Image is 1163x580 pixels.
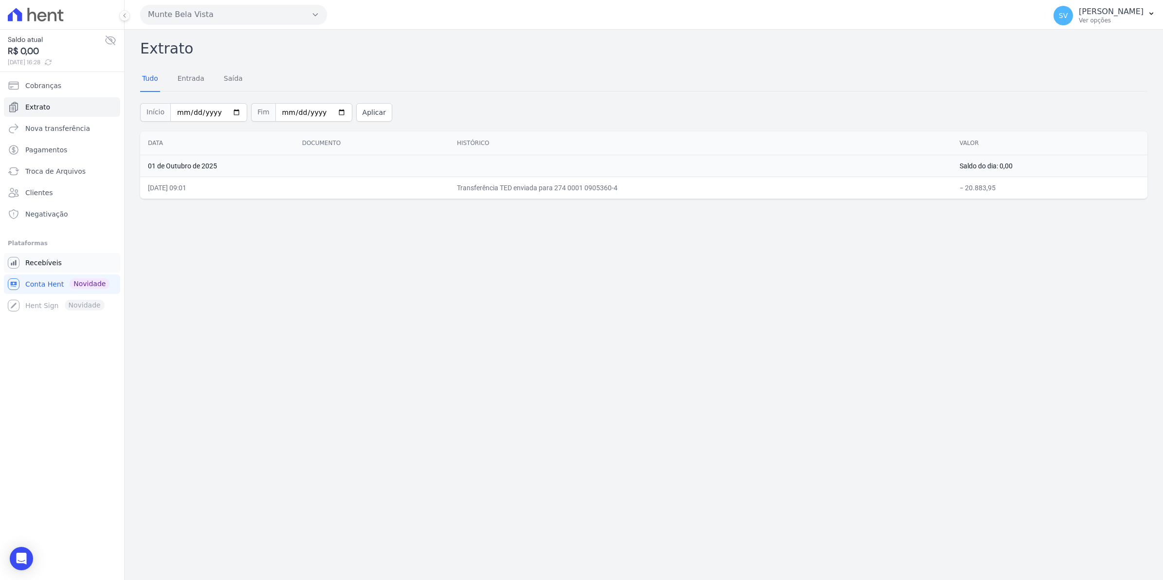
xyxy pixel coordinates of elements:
[25,279,64,289] span: Conta Hent
[952,177,1147,199] td: − 20.883,95
[4,253,120,272] a: Recebíveis
[8,45,105,58] span: R$ 0,00
[70,278,109,289] span: Novidade
[25,145,67,155] span: Pagamentos
[952,131,1147,155] th: Valor
[1079,7,1144,17] p: [PERSON_NAME]
[140,67,160,92] a: Tudo
[1046,2,1163,29] button: SV [PERSON_NAME] Ver opções
[952,155,1147,177] td: Saldo do dia: 0,00
[4,119,120,138] a: Nova transferência
[251,103,275,122] span: Fim
[222,67,245,92] a: Saída
[4,97,120,117] a: Extrato
[140,37,1147,59] h2: Extrato
[4,140,120,160] a: Pagamentos
[25,102,50,112] span: Extrato
[8,76,116,315] nav: Sidebar
[140,177,294,199] td: [DATE] 09:01
[140,155,952,177] td: 01 de Outubro de 2025
[10,547,33,570] div: Open Intercom Messenger
[140,5,327,24] button: Munte Bela Vista
[25,188,53,198] span: Clientes
[140,103,170,122] span: Início
[4,274,120,294] a: Conta Hent Novidade
[25,124,90,133] span: Nova transferência
[25,209,68,219] span: Negativação
[449,177,952,199] td: Transferência TED enviada para 274 0001 0905360-4
[4,204,120,224] a: Negativação
[4,76,120,95] a: Cobranças
[25,258,62,268] span: Recebíveis
[25,81,61,91] span: Cobranças
[8,237,116,249] div: Plataformas
[140,131,294,155] th: Data
[4,162,120,181] a: Troca de Arquivos
[356,103,392,122] button: Aplicar
[25,166,86,176] span: Troca de Arquivos
[176,67,206,92] a: Entrada
[1079,17,1144,24] p: Ver opções
[449,131,952,155] th: Histórico
[8,58,105,67] span: [DATE] 16:28
[294,131,449,155] th: Documento
[8,35,105,45] span: Saldo atual
[4,183,120,202] a: Clientes
[1059,12,1068,19] span: SV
